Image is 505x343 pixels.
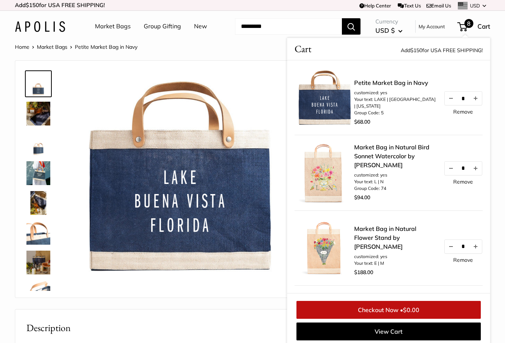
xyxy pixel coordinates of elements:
[354,78,436,87] a: Petite Market Bag in Navy
[375,16,403,27] span: Currency
[354,185,436,192] li: Group Code: 74
[26,102,50,126] img: Petite Market Bag in Navy
[419,22,445,31] a: My Account
[457,95,469,101] input: Quantity
[296,323,481,340] a: View Cart
[25,279,52,306] a: description_Inner pocket good for daily drivers.
[26,251,50,274] img: Petite Market Bag in Navy
[401,47,483,54] span: Add for USA FREE SHIPPING!
[445,92,457,105] button: Decrease quantity by 1
[296,301,481,319] a: Checkout Now •$0.00
[194,21,207,32] a: New
[445,162,457,175] button: Decrease quantity by 1
[457,243,469,250] input: Quantity
[26,280,50,304] img: description_Inner pocket good for daily drivers.
[354,178,436,185] li: Your text: L | N
[354,269,373,276] span: $188.00
[354,224,436,251] a: Market Bag in Natural Flower Stand by [PERSON_NAME]
[398,3,420,9] a: Text Us
[453,257,473,263] a: Remove
[469,240,482,253] button: Increase quantity by 1
[354,109,436,116] li: Group Code: 5
[26,161,50,185] img: Petite Market Bag in Navy
[75,44,137,50] span: Petite Market Bag in Navy
[354,96,436,109] li: Your text: LAKE | [GEOGRAPHIC_DATA] | [US_STATE]
[26,131,50,155] img: Petite Market Bag in Navy
[26,321,283,335] h2: Description
[25,249,52,276] a: Petite Market Bag in Navy
[26,72,50,96] img: description_Make it yours with custom text.
[354,172,436,178] li: customized: yes
[15,21,65,32] img: Apolis
[295,143,354,203] img: description_Our first Bird Sonnet Watercolor Collaboration with Amy Logsdon
[354,143,436,169] a: Market Bag in Natural Bird Sonnet Watercolor by [PERSON_NAME]
[403,306,419,314] span: $0.00
[25,160,52,187] a: Petite Market Bag in Navy
[354,89,436,96] li: customized: yes
[426,3,451,9] a: Email Us
[235,18,342,35] input: Search...
[95,21,131,32] a: Market Bags
[354,253,436,260] li: customized: yes
[25,130,52,157] a: Petite Market Bag in Navy
[295,68,354,127] img: description_Make it yours with custom text.
[375,25,403,36] button: USD $
[295,42,311,56] span: Cart
[25,100,52,127] a: Petite Market Bag in Navy
[410,47,422,54] span: $150
[6,315,80,337] iframe: Sign Up via Text for Offers
[477,22,490,30] span: Cart
[453,109,473,114] a: Remove
[37,44,67,50] a: Market Bags
[75,72,283,280] img: customizer-prod
[458,20,490,32] a: 8 Cart
[464,19,473,28] span: 8
[469,162,482,175] button: Increase quantity by 1
[15,42,137,52] nav: Breadcrumb
[342,18,361,35] button: Search
[359,3,391,9] a: Help Center
[453,179,473,184] a: Remove
[25,219,52,246] a: description_Super soft and durable leather handles.
[470,3,480,9] span: USD
[15,44,29,50] a: Home
[25,190,52,216] a: Petite Market Bag in Navy
[26,1,39,9] span: $150
[144,21,181,32] a: Group Gifting
[354,118,370,125] span: $68.00
[457,165,469,171] input: Quantity
[445,240,457,253] button: Decrease quantity by 1
[354,260,436,267] li: Your text: E | M
[469,92,482,105] button: Increase quantity by 1
[26,191,50,215] img: Petite Market Bag in Navy
[354,194,370,201] span: $94.00
[25,70,52,97] a: description_Make it yours with custom text.
[375,26,395,34] span: USD $
[26,221,50,245] img: description_Super soft and durable leather handles.
[295,218,354,278] img: Market Bag in Natural Flower Stand by Amy Logsdon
